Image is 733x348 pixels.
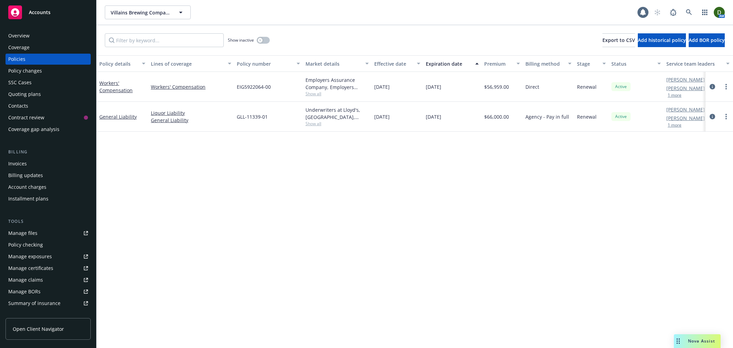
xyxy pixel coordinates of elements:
[374,60,413,67] div: Effective date
[5,77,91,88] a: SSC Cases
[5,65,91,76] a: Policy changes
[602,37,635,43] span: Export to CSV
[426,60,471,67] div: Expiration date
[638,37,686,43] span: Add historical policy
[614,84,628,90] span: Active
[99,113,137,120] a: General Liability
[577,60,598,67] div: Stage
[8,65,42,76] div: Policy changes
[609,55,664,72] button: Status
[105,33,224,47] input: Filter by keyword...
[5,112,91,123] a: Contract review
[5,274,91,285] a: Manage claims
[5,286,91,297] a: Manage BORs
[8,239,43,250] div: Policy checking
[666,76,705,83] a: [PERSON_NAME]
[8,309,52,320] div: Policy AI ingestions
[666,106,705,113] a: [PERSON_NAME]
[688,338,715,344] span: Nova Assist
[614,113,628,120] span: Active
[5,298,91,309] a: Summary of insurance
[426,113,441,120] span: [DATE]
[303,55,371,72] button: Market details
[13,325,64,333] span: Open Client Navigator
[5,170,91,181] a: Billing updates
[371,55,423,72] button: Effective date
[5,3,91,22] a: Accounts
[5,124,91,135] a: Coverage gap analysis
[574,55,609,72] button: Stage
[722,83,730,91] a: more
[722,112,730,121] a: more
[8,42,30,53] div: Coverage
[5,263,91,274] a: Manage certificates
[306,76,369,91] div: Employers Assurance Company, Employers Insurance Group
[668,93,681,97] button: 1 more
[8,89,41,100] div: Quoting plans
[666,85,705,92] a: [PERSON_NAME]
[5,218,91,225] div: Tools
[151,60,224,67] div: Lines of coverage
[664,55,732,72] button: Service team leaders
[5,309,91,320] a: Policy AI ingestions
[523,55,574,72] button: Billing method
[638,33,686,47] button: Add historical policy
[228,37,254,43] span: Show inactive
[698,6,712,19] a: Switch app
[234,55,303,72] button: Policy number
[148,55,234,72] button: Lines of coverage
[708,112,717,121] a: circleInformation
[5,228,91,239] a: Manage files
[484,113,509,120] span: $66,000.00
[666,115,705,122] a: [PERSON_NAME]
[525,83,539,90] span: Direct
[689,33,725,47] button: Add BOR policy
[151,117,231,124] a: General Liability
[5,158,91,169] a: Invoices
[666,60,722,67] div: Service team leaders
[577,83,597,90] span: Renewal
[5,30,91,41] a: Overview
[8,263,53,274] div: Manage certificates
[8,77,32,88] div: SSC Cases
[8,193,48,204] div: Installment plans
[374,83,390,90] span: [DATE]
[5,149,91,155] div: Billing
[105,6,191,19] button: Villains Brewing Company LLC
[306,60,361,67] div: Market details
[682,6,696,19] a: Search
[651,6,664,19] a: Start snowing
[8,112,44,123] div: Contract review
[5,89,91,100] a: Quoting plans
[481,55,523,72] button: Premium
[8,286,41,297] div: Manage BORs
[8,100,28,111] div: Contacts
[237,113,268,120] span: GLL-11339-01
[5,182,91,193] a: Account charges
[151,109,231,117] a: Liquor Liability
[5,42,91,53] a: Coverage
[674,334,721,348] button: Nova Assist
[8,54,25,65] div: Policies
[708,83,717,91] a: circleInformation
[237,83,271,90] span: EIG5922064-00
[577,113,597,120] span: Renewal
[99,80,133,94] a: Workers' Compensation
[151,83,231,90] a: Workers' Compensation
[97,55,148,72] button: Policy details
[8,298,60,309] div: Summary of insurance
[423,55,481,72] button: Expiration date
[5,193,91,204] a: Installment plans
[525,113,569,120] span: Agency - Pay in full
[426,83,441,90] span: [DATE]
[714,7,725,18] img: photo
[237,60,292,67] div: Policy number
[5,251,91,262] a: Manage exposures
[306,121,369,127] span: Show all
[8,251,52,262] div: Manage exposures
[5,239,91,250] a: Policy checking
[8,274,43,285] div: Manage claims
[666,6,680,19] a: Report a Bug
[5,100,91,111] a: Contacts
